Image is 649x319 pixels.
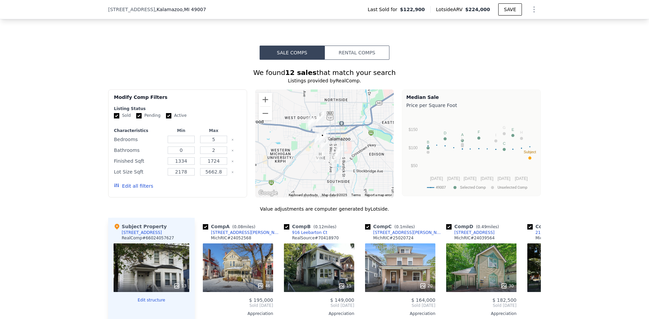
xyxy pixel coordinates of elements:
[122,235,174,241] div: RealComp # 66024057627
[292,235,339,241] div: RealSource # 70418970
[230,224,258,229] span: ( miles)
[257,283,270,289] div: 46
[114,223,167,230] div: Subject Property
[461,136,463,140] text: L
[292,230,327,235] div: 916 Leebarton Ct
[203,223,258,230] div: Comp A
[114,167,164,177] div: Lot Size Sqft
[183,7,206,12] span: , MI 49007
[406,101,536,110] div: Price per Square Foot
[166,113,187,118] label: Active
[211,235,251,241] div: MichRIC # 24052568
[503,141,506,145] text: C
[409,127,418,132] text: $150
[409,145,418,150] text: $100
[351,193,361,197] a: Terms (opens in new tab)
[136,113,142,118] input: Pending
[400,6,425,13] span: $122,900
[315,224,324,229] span: 0.12
[338,283,352,289] div: 15
[473,224,502,229] span: ( miles)
[498,176,510,181] text: [DATE]
[498,3,522,16] button: SAVE
[461,133,464,137] text: A
[406,94,536,101] div: Median Sale
[114,106,241,111] div: Listing Status
[322,193,347,197] span: Map data ©2025
[365,230,443,235] a: [STREET_ADDRESS][PERSON_NAME]
[259,93,272,106] button: Zoom in
[463,176,476,181] text: [DATE]
[503,126,506,130] text: G
[321,130,329,141] div: 704 W Lovell St
[108,206,541,212] div: Value adjustments are computer generated by Lotside .
[231,171,234,174] button: Clear
[231,149,234,152] button: Clear
[203,230,281,235] a: [STREET_ADDRESS][PERSON_NAME]
[373,230,443,235] div: [STREET_ADDRESS][PERSON_NAME]
[319,132,326,143] div: 418 Locust St
[203,303,273,308] span: Sold [DATE]
[527,223,582,230] div: Comp E
[284,311,354,316] div: Appreciation
[231,138,234,141] button: Clear
[444,131,447,135] text: D
[436,185,446,190] text: 49007
[315,132,322,143] div: 414 Davis St
[427,140,429,144] text: B
[365,311,435,316] div: Appreciation
[520,130,523,134] text: H
[306,118,313,129] div: 304 Ingleside Ter
[478,224,487,229] span: 0.49
[406,110,536,194] svg: A chart.
[260,46,324,60] button: Sale Comps
[108,77,541,84] div: Listings provided by RealComp .
[155,6,206,13] span: , Kalamazoo
[501,283,514,289] div: 30
[314,133,322,144] div: 916 Leebarton Ct
[203,311,273,316] div: Appreciation
[446,223,502,230] div: Comp D
[249,297,273,303] span: $ 195,000
[308,117,316,129] div: 314 Douglas Ave
[114,145,164,155] div: Bathrooms
[365,193,392,197] a: Report a map error
[411,163,417,168] text: $50
[330,154,337,166] div: 1127 Newell Pl
[173,283,187,289] div: 13
[284,303,354,308] span: Sold [DATE]
[289,193,318,197] button: Keyboard shortcuts
[446,303,516,308] span: Sold [DATE]
[436,6,465,13] span: Lotside ARV
[465,7,490,12] span: $224,000
[324,46,389,60] button: Rental Comps
[316,151,324,162] div: 812 Wheaton Ave
[199,128,229,133] div: Max
[365,303,435,308] span: Sold [DATE]
[495,133,496,137] text: I
[498,185,527,190] text: Unselected Comp
[447,176,460,181] text: [DATE]
[330,152,338,163] div: 410 Park Pl
[108,68,541,77] div: We found that match your search
[321,138,329,149] div: 608 Oak St
[446,230,495,235] a: [STREET_ADDRESS]
[114,113,119,118] input: Sold
[316,112,324,123] div: 815 Elmwood St
[114,94,241,106] div: Modify Comp Filters
[430,176,443,181] text: [DATE]
[461,138,464,142] text: K
[527,3,541,16] button: Show Options
[166,128,196,133] div: Min
[317,111,324,122] div: 806 Elmwood St
[365,223,417,230] div: Comp C
[259,107,272,120] button: Zoom out
[512,128,514,132] text: E
[211,230,281,235] div: [STREET_ADDRESS][PERSON_NAME]
[411,297,435,303] span: $ 164,000
[446,311,516,316] div: Appreciation
[108,6,155,13] span: [STREET_ADDRESS]
[492,297,516,303] span: $ 182,500
[257,189,279,197] img: Google
[478,130,480,134] text: F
